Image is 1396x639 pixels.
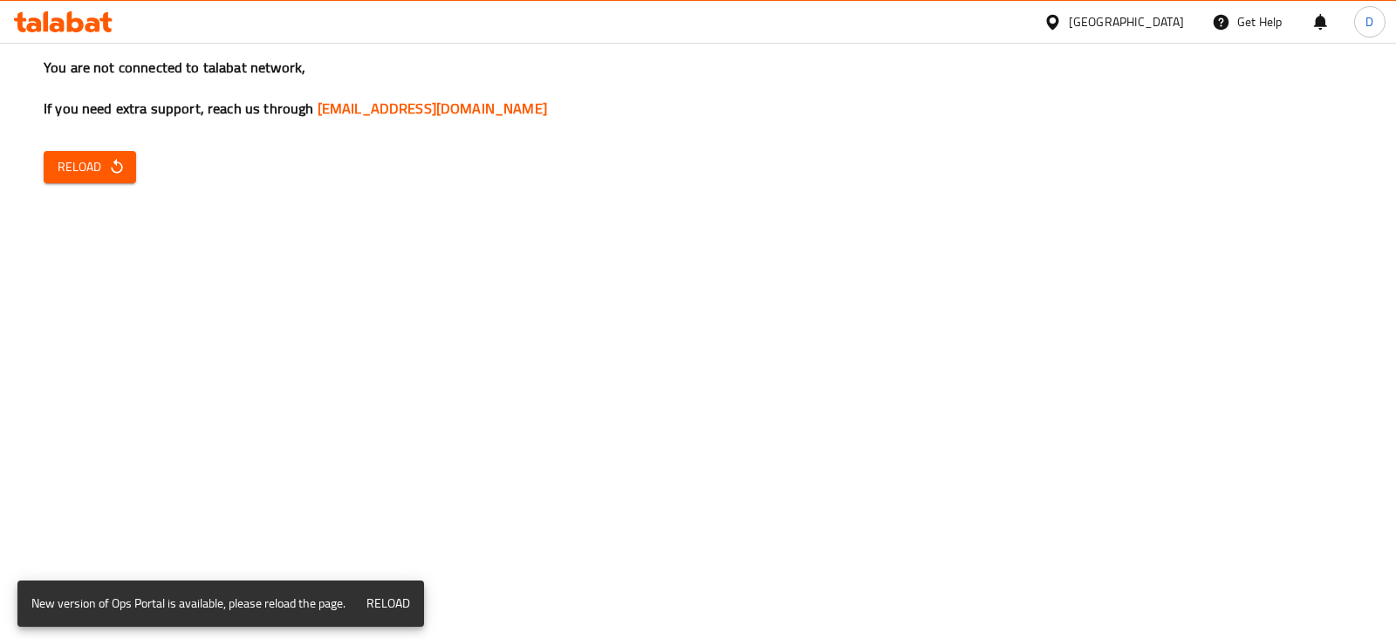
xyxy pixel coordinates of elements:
[44,58,1352,119] h3: You are not connected to talabat network, If you need extra support, reach us through
[1069,12,1184,31] div: [GEOGRAPHIC_DATA]
[31,586,346,622] div: New version of Ops Portal is available, please reload the page.
[1365,12,1373,31] span: D
[359,587,417,620] button: Reload
[366,593,410,615] span: Reload
[318,95,547,121] a: [EMAIL_ADDRESS][DOMAIN_NAME]
[44,151,136,183] button: Reload
[58,156,122,178] span: Reload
